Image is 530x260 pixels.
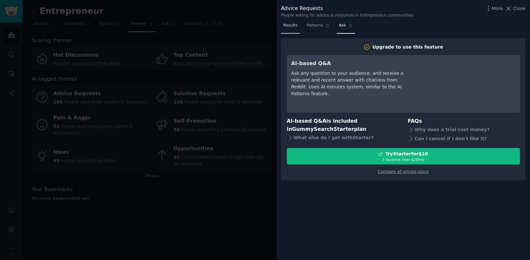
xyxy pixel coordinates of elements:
[287,157,520,162] div: 7 days trial, then $ 29 /mo
[492,5,503,12] span: More
[287,148,520,164] button: TryStarterfor$107 daystrial, then $29/mo
[485,5,503,12] button: More
[291,60,409,68] h3: AI-based Q&A
[287,117,399,133] h3: AI-based Q&A is included in plan
[291,70,409,97] div: Ask any question to your audience, and receive a relevant and recent answer with citations from R...
[304,20,332,34] a: Patterns
[339,23,346,28] span: Ask
[292,126,354,132] span: GummySearch Starter
[307,23,323,28] span: Patterns
[505,5,525,12] button: Close
[373,44,443,51] div: Upgrade to use this feature
[408,125,520,134] div: Why does a trial cost money?
[337,20,355,34] a: Ask
[408,117,520,125] h3: FAQs
[281,20,300,34] a: Results
[378,169,428,174] a: Compare all pricing plans
[408,134,520,143] div: Can I cancel if I don't like it?
[281,13,413,18] div: People asking for advice & resources in Entrepreneur communities
[281,5,413,13] div: Advice Requests
[513,5,525,12] span: Close
[287,133,399,142] div: What else do I get with Starter ?
[283,23,297,28] span: Results
[385,151,428,157] div: Try Starter for $10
